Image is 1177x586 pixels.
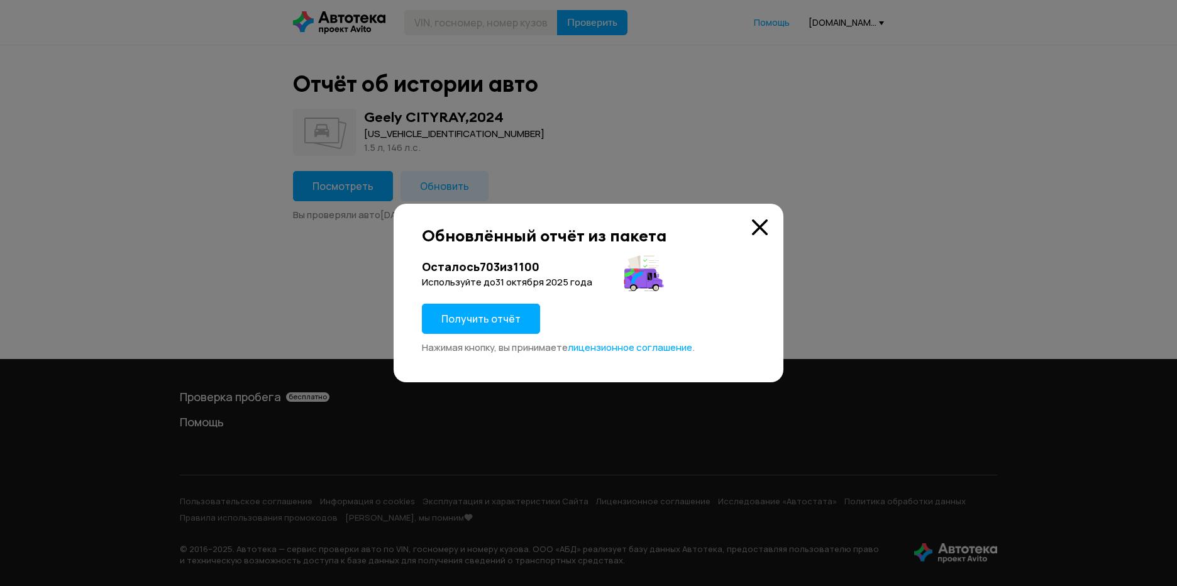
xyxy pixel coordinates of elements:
[422,304,540,334] button: Получить отчёт
[441,312,521,326] span: Получить отчёт
[422,341,695,354] span: Нажимая кнопку, вы принимаете .
[568,341,692,354] a: лицензионное соглашение
[422,226,755,245] div: Обновлённый отчёт из пакета
[422,259,755,275] div: Осталось 703 из 1100
[422,276,755,289] div: Используйте до 31 октября 2025 года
